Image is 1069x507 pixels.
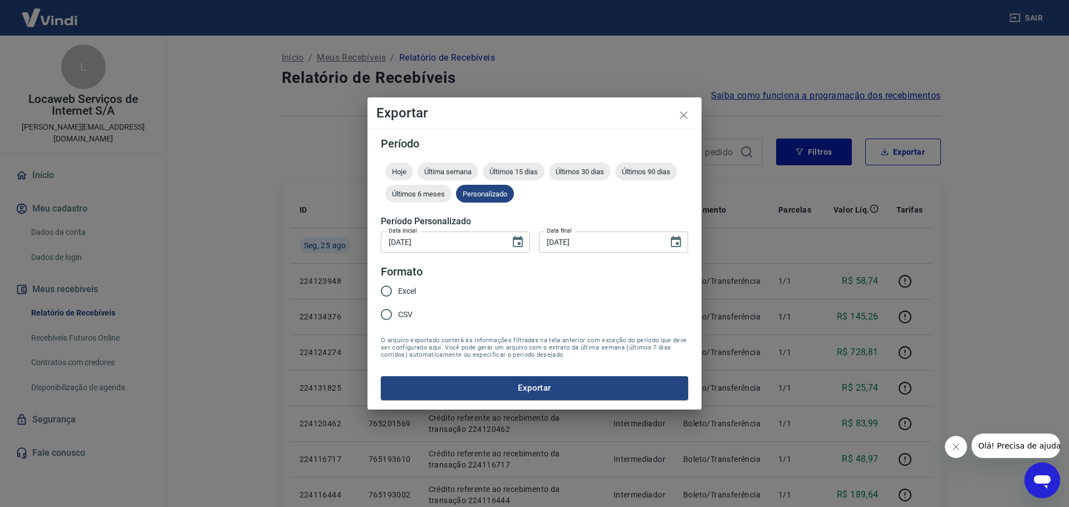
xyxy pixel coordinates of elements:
span: Excel [398,286,416,297]
input: DD/MM/YYYY [539,232,660,252]
div: Hoje [385,163,413,180]
span: Olá! Precisa de ajuda? [7,8,94,17]
span: Últimos 30 dias [549,168,611,176]
span: Personalizado [456,190,514,198]
label: Data final [547,227,572,235]
div: Últimos 6 meses [385,185,452,203]
div: Últimos 15 dias [483,163,545,180]
div: Última semana [418,163,478,180]
span: Últimos 90 dias [615,168,677,176]
span: Hoje [385,168,413,176]
h5: Período Personalizado [381,216,688,227]
div: Personalizado [456,185,514,203]
legend: Formato [381,264,423,280]
button: Choose date, selected date is 23 de ago de 2025 [507,231,529,253]
span: Última semana [418,168,478,176]
iframe: Mensagem da empresa [972,434,1060,458]
h4: Exportar [376,106,693,120]
div: Últimos 30 dias [549,163,611,180]
button: Exportar [381,376,688,400]
iframe: Fechar mensagem [945,436,967,458]
span: CSV [398,309,413,321]
div: Últimos 90 dias [615,163,677,180]
span: Últimos 6 meses [385,190,452,198]
input: DD/MM/YYYY [381,232,502,252]
iframe: Botão para abrir a janela de mensagens [1024,462,1060,498]
span: O arquivo exportado conterá as informações filtradas na tela anterior com exceção do período que ... [381,337,688,358]
h5: Período [381,138,688,149]
button: Choose date, selected date is 25 de ago de 2025 [665,231,687,253]
button: close [670,102,697,129]
label: Data inicial [389,227,417,235]
span: Últimos 15 dias [483,168,545,176]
